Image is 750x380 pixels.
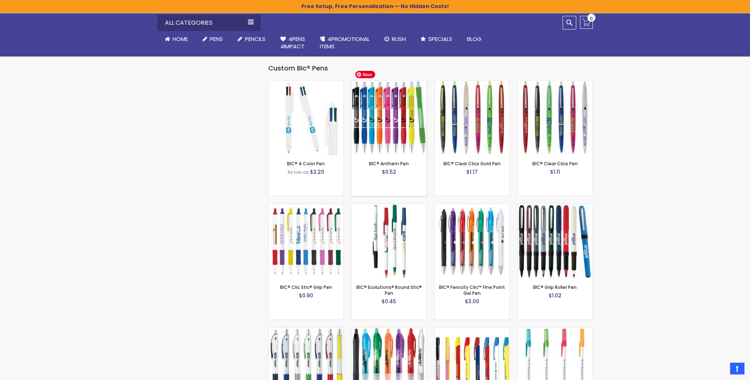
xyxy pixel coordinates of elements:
a: BIC® Clic Stic® Grip Pen [269,204,343,210]
img: BIC® 4 Color Pen [269,80,343,155]
span: $0.45 [381,298,396,305]
span: Pens [210,35,223,43]
a: BIC® Clear Clics Pen [518,80,592,86]
span: $0.90 [299,292,313,299]
span: As low as [287,169,309,175]
img: BIC® Clear Clics Pen [518,80,592,155]
span: Rush [392,35,406,43]
span: $1.17 [466,168,478,176]
span: 4PROMOTIONAL ITEMS [320,35,370,50]
a: BIC® Clear Clics Gold Pen [435,80,509,86]
a: 0 [580,16,593,29]
a: BIC® Clear Clics Gold Pen [443,160,501,167]
a: Pencils [230,31,273,47]
img: BIC® Anthem Pen [352,80,426,155]
span: $2.20 [310,168,324,176]
a: BIC® 4 Color Pen [269,80,343,86]
a: BIC® Anthem Pen [369,160,409,167]
a: BIC® Ecolutions® Round Stic® Pen [352,204,426,210]
a: Pens [195,31,230,47]
a: BIC® Clic Stic® Grip Pen [280,284,332,290]
span: 0 [590,15,593,22]
img: BIC® Clic Stic® Grip Pen [269,204,343,279]
a: BIC® Ferocity Clic™ Fine Point Gel Pen [435,204,509,210]
span: $3.00 [465,298,479,305]
span: Save [355,71,375,78]
a: BIC® Round Stic Ice Pen [518,327,592,334]
span: Specials [428,35,452,43]
a: BIC® Ecolutions® Round Stic® Pen [356,284,422,296]
a: BIC® 4 Color Pen [287,160,325,167]
img: BIC® Clear Clics Gold Pen [435,80,509,155]
a: BIC® Grip Roller Pen [518,204,592,210]
span: $0.52 [382,168,396,176]
a: Rush [377,31,413,47]
span: $1.11 [550,168,560,176]
a: 4Pens4impact [273,31,312,55]
a: BIC® Image Grip Pens [269,327,343,334]
img: BIC® Ferocity Clic™ Fine Point Gel Pen [435,207,509,276]
a: BIC® Anthem Pen [352,80,426,86]
a: BIC® Grip Roller Pen [533,284,577,290]
a: BIC® Media Clic™ Pen [435,327,509,334]
span: Custom Bic® Pens [268,63,328,73]
a: BIC® Clear Clics Pen [532,160,578,167]
span: Home [173,35,188,43]
a: 4PROMOTIONALITEMS [312,31,377,55]
a: Blog [460,31,489,47]
a: Specials [413,31,460,47]
span: $1.02 [549,292,561,299]
div: All Categories [158,15,261,31]
span: Blog [467,35,481,43]
a: Home [158,31,195,47]
span: Pencils [245,35,266,43]
a: BIC® Ferocity Clic™ Fine Point Gel Pen [439,284,505,296]
span: 4Pens 4impact [280,35,305,50]
a: BIC® Intensity Clic Gel Pen [352,327,426,334]
img: BIC® Ecolutions® Round Stic® Pen [352,204,426,279]
iframe: Google Customer Reviews [689,360,750,380]
img: BIC® Grip Roller Pen [518,204,592,279]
